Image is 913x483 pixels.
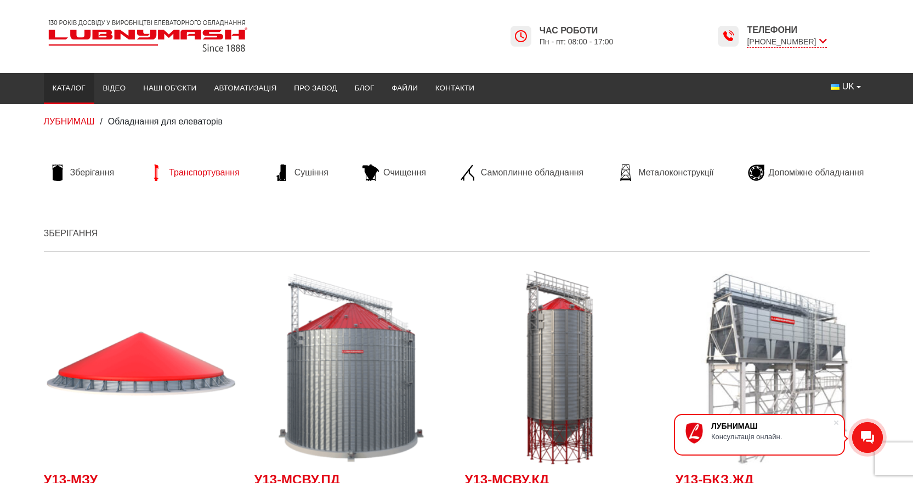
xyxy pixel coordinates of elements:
span: Зберігання [70,167,115,179]
a: Детальніше У13-МСВУ.КД [465,271,659,465]
span: Сушіння [294,167,328,179]
span: [PHONE_NUMBER] [747,36,826,48]
a: Наші об’єкти [134,76,205,100]
a: Металоконструкції [612,164,719,181]
span: Самоплинне обладнання [481,167,583,179]
span: Телефони [747,24,826,36]
a: Детальніше У13-БКЗ.ЖД [676,271,870,465]
a: Зберігання [44,229,98,238]
a: Очищення [357,164,432,181]
a: Детальніше У13-МСВУ.ПД [254,271,449,465]
span: UK [842,81,854,93]
a: Сушіння [268,164,334,181]
a: Автоматизація [205,76,285,100]
a: Відео [94,76,135,100]
a: Файли [383,76,427,100]
a: Зберігання [44,164,120,181]
a: Транспортування [143,164,245,181]
span: Транспортування [169,167,240,179]
span: Допоміжне обладнання [769,167,864,179]
a: Детальніше У13-МЗУ [44,271,238,465]
img: Українська [831,84,840,90]
a: Контакти [427,76,483,100]
span: / [100,117,102,126]
div: Консультація онлайн. [711,433,833,441]
img: Lubnymash time icon [722,30,735,43]
button: UK [822,76,869,97]
a: Допоміжне обладнання [742,164,870,181]
a: Блог [345,76,383,100]
span: Очищення [383,167,426,179]
span: Пн - пт: 08:00 - 17:00 [540,37,614,47]
img: Lubnymash time icon [514,30,528,43]
img: Lubnymash [44,15,252,56]
span: Обладнання для елеваторів [108,117,223,126]
div: ЛУБНИМАШ [711,422,833,430]
span: Металоконструкції [638,167,713,179]
a: ЛУБНИМАШ [44,117,95,126]
a: Про завод [285,76,345,100]
span: Час роботи [540,25,614,37]
a: Каталог [44,76,94,100]
a: Самоплинне обладнання [455,164,589,181]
